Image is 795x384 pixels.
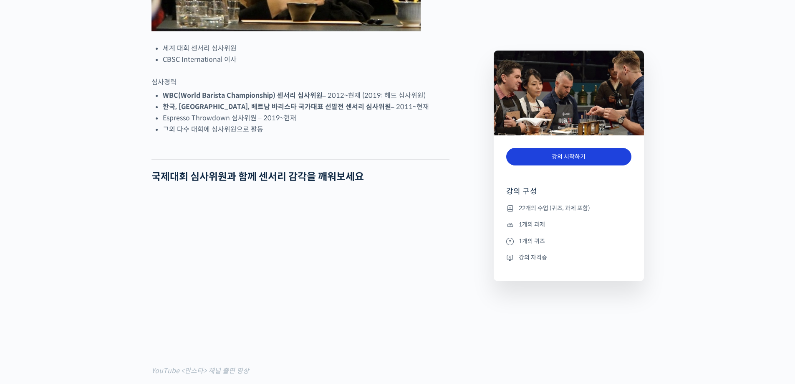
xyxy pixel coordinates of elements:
[506,236,631,246] li: 1개의 퀴즈
[76,278,86,285] span: 대화
[506,252,631,262] li: 강의 자격증
[151,76,449,88] p: 심사경력
[55,265,108,286] a: 대화
[506,220,631,230] li: 1개의 과제
[506,186,631,203] h4: 강의 구성
[129,277,139,284] span: 설정
[163,43,449,54] li: 세계 대회 센서리 심사위원
[108,265,160,286] a: 설정
[163,124,449,135] li: 그외 다수 대회에 심사위원으로 활동
[26,277,31,284] span: 홈
[3,265,55,286] a: 홈
[151,194,449,362] iframe: 커피 맛을 제대로 알아가기 위한 7가지 단계 (윤선희 국가대표 심사위원)
[151,366,249,375] span: YouTube <안스타> 채널 출연 영상
[163,102,391,111] strong: 한국, [GEOGRAPHIC_DATA], 베트남 바리스타 국가대표 선발전 센서리 심사위원
[506,148,631,166] a: 강의 시작하기
[151,170,364,183] strong: 국제대회 심사위원과 함께 센서리 감각을 깨워보세요
[506,203,631,213] li: 22개의 수업 (퀴즈, 과제 포함)
[163,54,449,65] li: CBSC International 이사
[163,90,449,101] li: – 2012~현재 (2019: 헤드 심사위원)
[163,112,449,124] li: Espresso Throwdown 심사위원 – 2019~현재
[163,101,449,112] li: – 2011~현재
[163,91,323,100] strong: WBC(World Barista Championship) 센서리 심사위원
